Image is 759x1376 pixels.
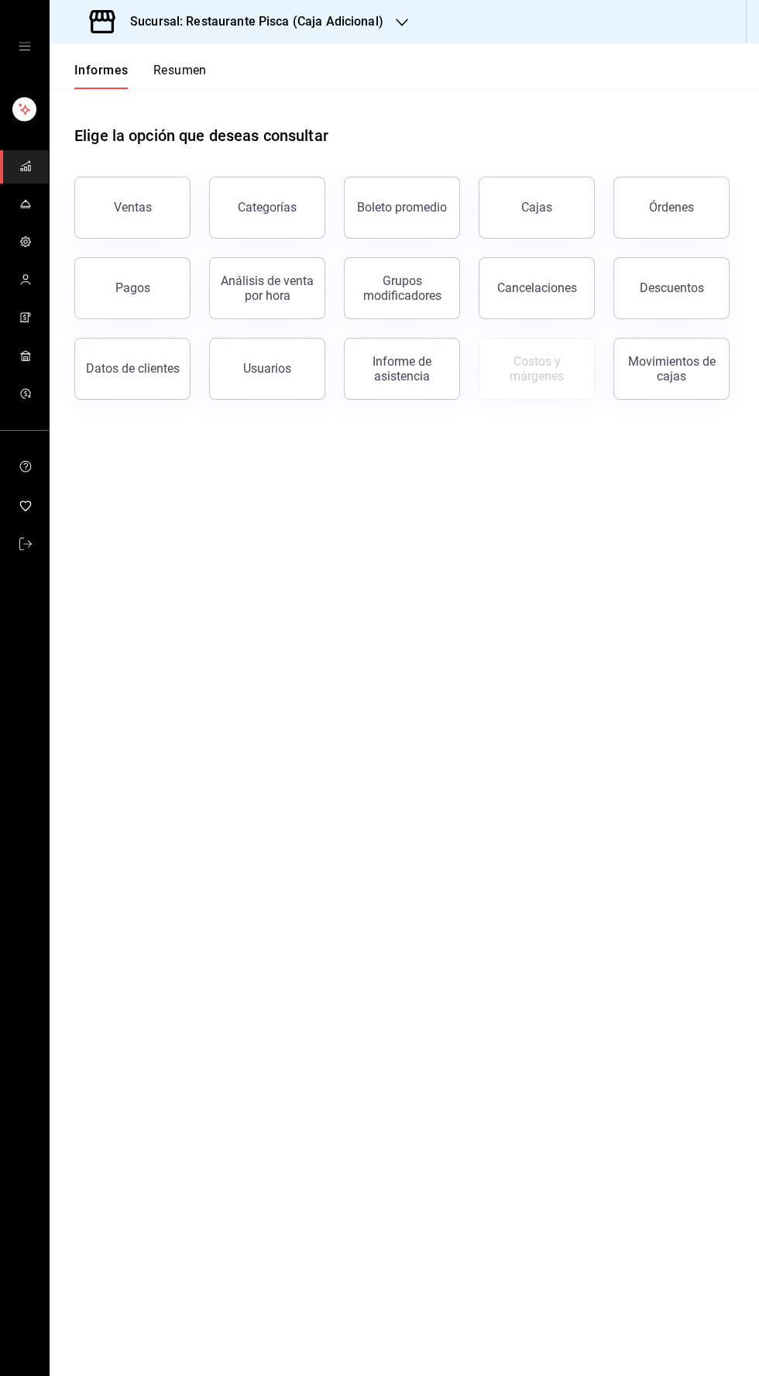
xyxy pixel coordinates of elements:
[19,40,31,53] button: cajón abierto
[373,354,431,384] font: Informe de asistencia
[363,273,441,303] font: Grupos modificadores
[209,338,325,400] button: Usuarios
[243,361,291,376] font: Usuarios
[628,354,716,384] font: Movimientos de cajas
[510,354,564,384] font: Costos y márgenes
[613,257,730,319] button: Descuentos
[479,257,595,319] button: Cancelaciones
[114,200,152,215] font: Ventas
[640,280,704,295] font: Descuentos
[238,200,297,215] font: Categorías
[221,273,314,303] font: Análisis de venta por hora
[130,14,383,29] font: Sucursal: Restaurante Pisca (Caja Adicional)
[613,338,730,400] button: Movimientos de cajas
[74,62,207,89] div: pestañas de navegación
[74,177,191,239] button: Ventas
[86,361,180,376] font: Datos de clientes
[209,177,325,239] button: Categorías
[357,200,447,215] font: Boleto promedio
[115,280,150,295] font: Pagos
[479,177,595,239] button: Cajas
[344,257,460,319] button: Grupos modificadores
[497,280,577,295] font: Cancelaciones
[649,200,694,215] font: Órdenes
[479,338,595,400] button: Contrata inventarios para ver este informe
[344,177,460,239] button: Boleto promedio
[209,257,325,319] button: Análisis de venta por hora
[74,126,328,145] font: Elige la opción que deseas consultar
[153,63,207,77] font: Resumen
[74,257,191,319] button: Pagos
[521,200,552,215] font: Cajas
[74,63,129,77] font: Informes
[344,338,460,400] button: Informe de asistencia
[613,177,730,239] button: Órdenes
[74,338,191,400] button: Datos de clientes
